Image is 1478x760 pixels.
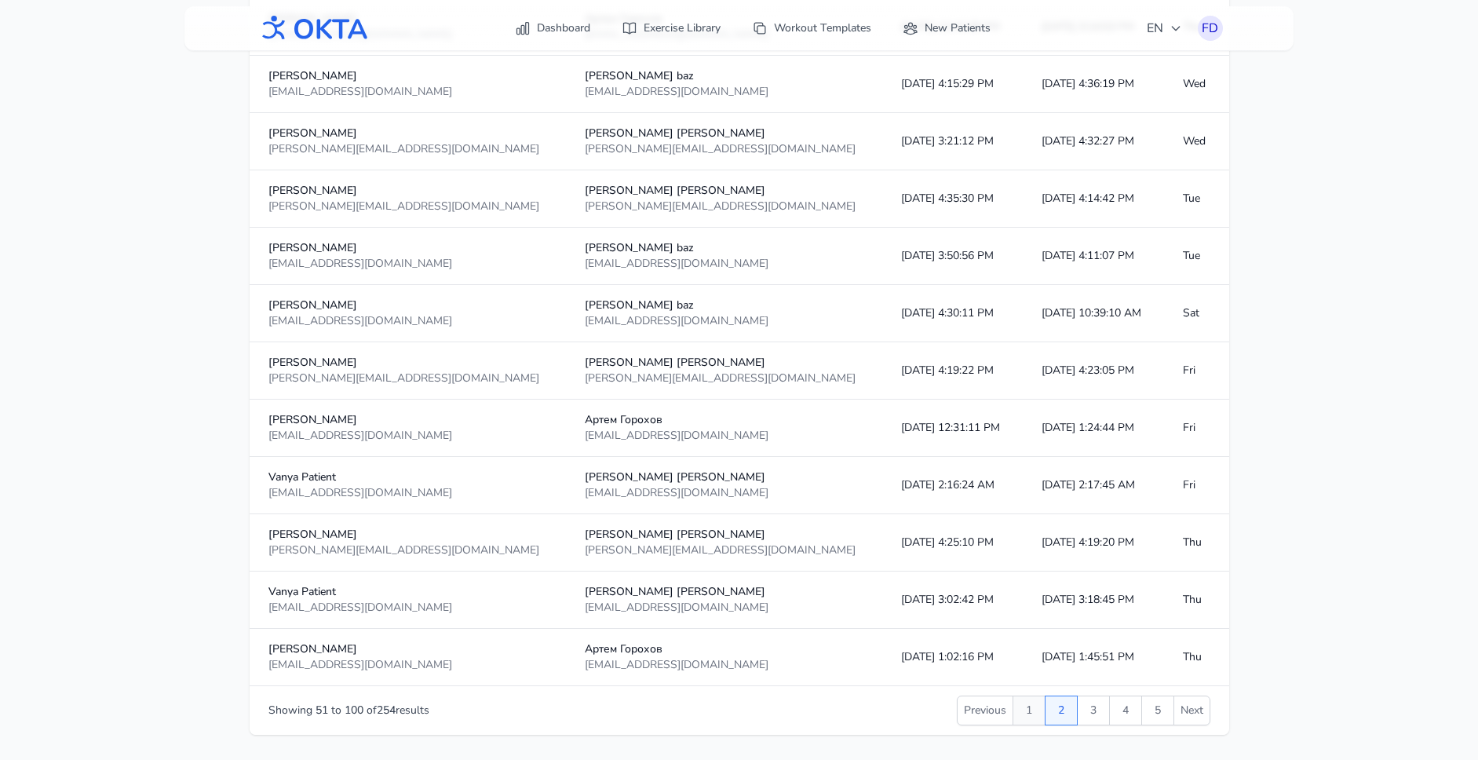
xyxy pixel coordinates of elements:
div: [PERSON_NAME] [PERSON_NAME] [585,126,863,141]
td: Sat [1164,285,1229,342]
div: [PERSON_NAME] [PERSON_NAME] [585,355,863,371]
td: [DATE] 4:30:11 PM [882,285,1023,342]
td: Wed [1164,113,1229,170]
div: [PERSON_NAME] baz [585,68,863,84]
div: [PERSON_NAME][EMAIL_ADDRESS][DOMAIN_NAME] [268,371,547,386]
div: [PERSON_NAME][EMAIL_ADDRESS][DOMAIN_NAME] [585,543,863,558]
div: [PERSON_NAME][EMAIL_ADDRESS][DOMAIN_NAME] [268,141,547,157]
td: [DATE] 4:23:05 PM [1023,342,1163,400]
div: [PERSON_NAME] [268,126,547,141]
div: [EMAIL_ADDRESS][DOMAIN_NAME] [585,600,863,616]
td: [DATE] 4:14:42 PM [1023,170,1163,228]
a: Exercise Library [612,14,730,42]
div: Артем Горохов [585,412,863,428]
nav: Pagination [957,696,1210,725]
p: Showing to of results [268,703,429,718]
td: [DATE] 1:02:16 PM [882,629,1023,686]
span: 254 [377,703,396,718]
div: [PERSON_NAME] baz [585,298,863,313]
td: Wed [1164,56,1229,113]
td: Tue [1164,228,1229,285]
div: [PERSON_NAME][EMAIL_ADDRESS][DOMAIN_NAME] [585,371,863,386]
td: [DATE] 4:19:20 PM [1023,514,1163,572]
div: [EMAIL_ADDRESS][DOMAIN_NAME] [268,313,547,329]
span: 51 [316,703,328,718]
td: [DATE] 12:31:11 PM [882,400,1023,457]
span: 100 [345,703,363,718]
div: [PERSON_NAME][EMAIL_ADDRESS][DOMAIN_NAME] [268,543,547,558]
td: [DATE] 4:15:29 PM [882,56,1023,113]
td: [DATE] 4:25:10 PM [882,514,1023,572]
div: [EMAIL_ADDRESS][DOMAIN_NAME] [268,84,547,100]
div: [PERSON_NAME][EMAIL_ADDRESS][DOMAIN_NAME] [585,199,863,214]
div: [PERSON_NAME] baz [585,240,863,256]
td: [DATE] 3:02:42 PM [882,572,1023,629]
td: Fri [1164,400,1229,457]
div: [PERSON_NAME] [PERSON_NAME] [585,470,863,485]
td: [DATE] 1:24:44 PM [1023,400,1163,457]
div: [PERSON_NAME] [268,527,547,543]
td: [DATE] 3:21:12 PM [882,113,1023,170]
div: [PERSON_NAME][EMAIL_ADDRESS][DOMAIN_NAME] [585,141,863,157]
button: 4 [1109,696,1142,725]
td: [DATE] 1:45:51 PM [1023,629,1163,686]
td: [DATE] 4:36:19 PM [1023,56,1163,113]
td: [DATE] 4:19:22 PM [882,342,1023,400]
div: Артем Горохов [585,641,863,657]
div: [PERSON_NAME] [268,68,547,84]
div: [PERSON_NAME] [268,641,547,657]
div: [PERSON_NAME] [268,240,547,256]
div: [PERSON_NAME] [268,298,547,313]
td: Tue [1164,170,1229,228]
td: [DATE] 3:18:45 PM [1023,572,1163,629]
div: [PERSON_NAME] [PERSON_NAME] [585,584,863,600]
button: Previous [957,696,1013,725]
a: Workout Templates [743,14,881,42]
div: Vanya Patient [268,584,547,600]
button: 3 [1077,696,1110,725]
button: Next [1173,696,1210,725]
div: [EMAIL_ADDRESS][DOMAIN_NAME] [585,256,863,272]
div: Vanya Patient [268,470,547,485]
td: [DATE] 4:32:27 PM [1023,113,1163,170]
div: [PERSON_NAME] [268,412,547,428]
td: [DATE] 2:16:24 AM [882,457,1023,514]
div: [PERSON_NAME][EMAIL_ADDRESS][DOMAIN_NAME] [268,199,547,214]
div: [EMAIL_ADDRESS][DOMAIN_NAME] [268,256,547,272]
div: [EMAIL_ADDRESS][DOMAIN_NAME] [585,657,863,673]
div: [EMAIL_ADDRESS][DOMAIN_NAME] [268,600,547,616]
a: Dashboard [505,14,600,42]
div: [EMAIL_ADDRESS][DOMAIN_NAME] [585,485,863,501]
td: [DATE] 4:11:07 PM [1023,228,1163,285]
td: Fri [1164,457,1229,514]
td: [DATE] 4:35:30 PM [882,170,1023,228]
a: New Patients [893,14,1000,42]
div: [PERSON_NAME] [268,183,547,199]
button: 1 [1013,696,1046,725]
div: [PERSON_NAME] [268,355,547,371]
div: [EMAIL_ADDRESS][DOMAIN_NAME] [585,313,863,329]
button: EN [1137,13,1192,44]
div: [EMAIL_ADDRESS][DOMAIN_NAME] [268,428,547,444]
span: EN [1147,19,1182,38]
div: [PERSON_NAME] [PERSON_NAME] [585,183,863,199]
div: [PERSON_NAME] [PERSON_NAME] [585,527,863,543]
td: Thu [1164,514,1229,572]
button: 2 [1045,696,1078,725]
td: Fri [1164,342,1229,400]
img: OKTA logo [256,8,369,49]
td: [DATE] 2:17:45 AM [1023,457,1163,514]
div: [EMAIL_ADDRESS][DOMAIN_NAME] [585,84,863,100]
td: [DATE] 3:50:56 PM [882,228,1023,285]
button: FD [1198,16,1223,41]
div: [EMAIL_ADDRESS][DOMAIN_NAME] [585,428,863,444]
td: [DATE] 10:39:10 AM [1023,285,1163,342]
div: [EMAIL_ADDRESS][DOMAIN_NAME] [268,657,547,673]
td: Thu [1164,629,1229,686]
td: Thu [1164,572,1229,629]
button: 5 [1141,696,1174,725]
div: [EMAIL_ADDRESS][DOMAIN_NAME] [268,485,547,501]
